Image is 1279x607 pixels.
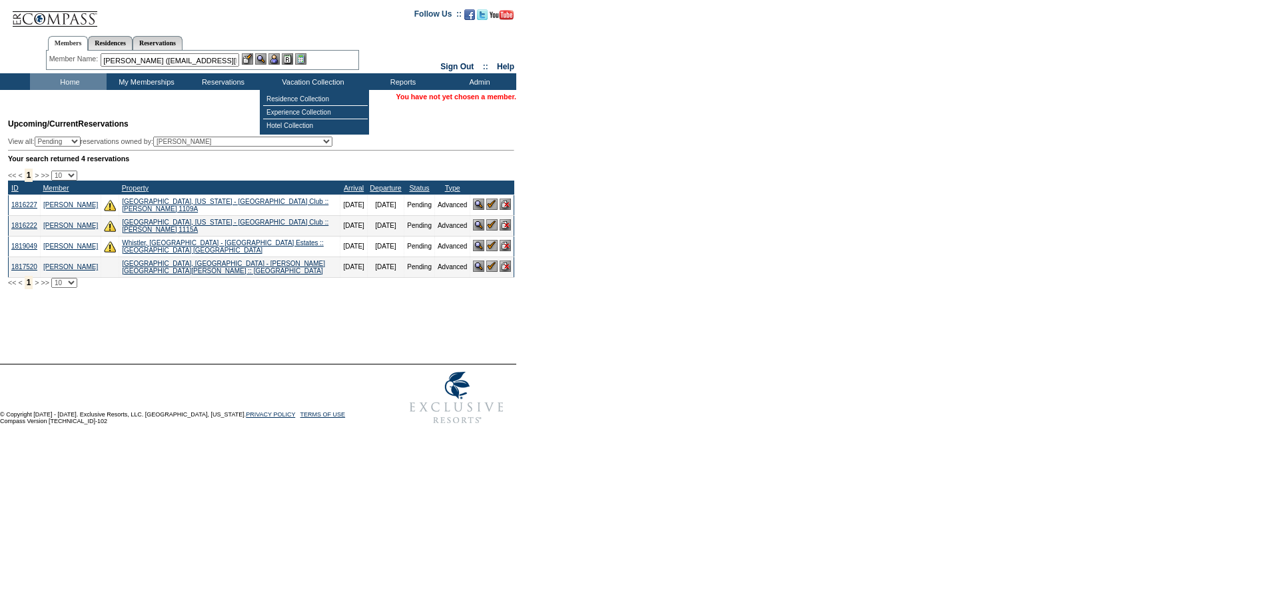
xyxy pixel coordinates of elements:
[500,219,511,231] img: Cancel Reservation
[396,93,516,101] span: You have not yet chosen a member.
[473,219,484,231] img: View Reservation
[434,215,470,236] td: Advanced
[367,236,404,257] td: [DATE]
[414,8,462,24] td: Follow Us ::
[344,184,364,192] a: Arrival
[434,195,470,215] td: Advanced
[8,171,16,179] span: <<
[41,279,49,287] span: >>
[367,215,404,236] td: [DATE]
[25,276,33,289] span: 1
[497,62,514,71] a: Help
[500,261,511,272] img: Cancel Reservation
[122,184,149,192] a: Property
[88,36,133,50] a: Residences
[8,119,78,129] span: Upcoming/Current
[11,184,19,192] a: ID
[500,199,511,210] img: Cancel Reservation
[404,236,435,257] td: Pending
[43,201,98,209] a: [PERSON_NAME]
[464,13,475,21] a: Become our fan on Facebook
[397,364,516,431] img: Exclusive Resorts
[367,195,404,215] td: [DATE]
[11,263,37,271] a: 1817520
[404,257,435,277] td: Pending
[440,73,516,90] td: Admin
[43,184,69,192] a: Member
[440,62,474,71] a: Sign Out
[122,198,328,213] a: [GEOGRAPHIC_DATA], [US_STATE] - [GEOGRAPHIC_DATA] Club :: [PERSON_NAME] 1109A
[122,239,324,254] a: Whistler, [GEOGRAPHIC_DATA] - [GEOGRAPHIC_DATA] Estates :: [GEOGRAPHIC_DATA] [GEOGRAPHIC_DATA]
[18,279,22,287] span: <
[500,240,511,251] img: Cancel Reservation
[367,257,404,277] td: [DATE]
[363,73,440,90] td: Reports
[11,243,37,250] a: 1819049
[263,106,368,119] td: Experience Collection
[30,73,107,90] td: Home
[8,279,16,287] span: <<
[300,411,346,418] a: TERMS OF USE
[473,199,484,210] img: View Reservation
[370,184,401,192] a: Departure
[8,137,338,147] div: View all: reservations owned by:
[133,36,183,50] a: Reservations
[268,53,280,65] img: Impersonate
[43,243,98,250] a: [PERSON_NAME]
[104,241,116,253] img: There are insufficient days and/or tokens to cover this reservation
[340,195,367,215] td: [DATE]
[486,219,498,231] img: Confirm Reservation
[477,13,488,21] a: Follow us on Twitter
[490,13,514,21] a: Subscribe to our YouTube Channel
[340,236,367,257] td: [DATE]
[340,215,367,236] td: [DATE]
[483,62,488,71] span: ::
[43,263,98,271] a: [PERSON_NAME]
[8,119,129,129] span: Reservations
[35,279,39,287] span: >
[404,215,435,236] td: Pending
[473,240,484,251] img: View Reservation
[122,219,328,233] a: [GEOGRAPHIC_DATA], [US_STATE] - [GEOGRAPHIC_DATA] Club :: [PERSON_NAME] 1115A
[404,195,435,215] td: Pending
[183,73,260,90] td: Reservations
[260,73,363,90] td: Vacation Collection
[486,199,498,210] img: Confirm Reservation
[246,411,295,418] a: PRIVACY POLICY
[25,169,33,182] span: 1
[434,257,470,277] td: Advanced
[255,53,266,65] img: View
[48,36,89,51] a: Members
[49,53,101,65] div: Member Name:
[282,53,293,65] img: Reservations
[11,222,37,229] a: 1816222
[473,261,484,272] img: View Reservation
[263,119,368,132] td: Hotel Collection
[409,184,429,192] a: Status
[104,220,116,232] img: There are insufficient days and/or tokens to cover this reservation
[107,73,183,90] td: My Memberships
[490,10,514,20] img: Subscribe to our YouTube Channel
[41,171,49,179] span: >>
[434,236,470,257] td: Advanced
[486,240,498,251] img: Confirm Reservation
[477,9,488,20] img: Follow us on Twitter
[8,155,514,163] div: Your search returned 4 reservations
[295,53,306,65] img: b_calculator.gif
[104,199,116,211] img: There are insufficient days and/or tokens to cover this reservation
[486,261,498,272] img: Confirm Reservation
[122,260,325,275] a: [GEOGRAPHIC_DATA], [GEOGRAPHIC_DATA] - [PERSON_NAME][GEOGRAPHIC_DATA][PERSON_NAME] :: [GEOGRAPHIC...
[464,9,475,20] img: Become our fan on Facebook
[11,201,37,209] a: 1816227
[43,222,98,229] a: [PERSON_NAME]
[340,257,367,277] td: [DATE]
[18,171,22,179] span: <
[445,184,460,192] a: Type
[242,53,253,65] img: b_edit.gif
[263,93,368,106] td: Residence Collection
[35,171,39,179] span: >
